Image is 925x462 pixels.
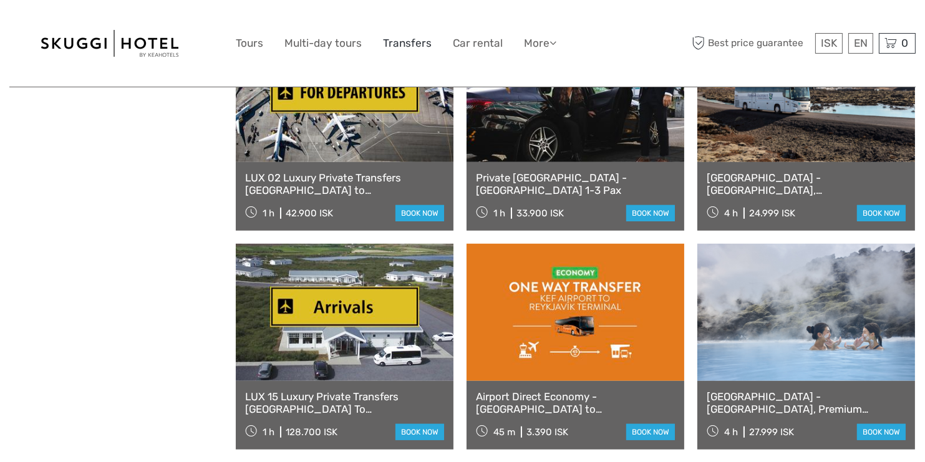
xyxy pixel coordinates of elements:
[724,426,738,438] span: 4 h
[821,37,837,49] span: ISK
[245,171,444,197] a: LUX 02 Luxury Private Transfers [GEOGRAPHIC_DATA] to [GEOGRAPHIC_DATA]
[524,34,556,52] a: More
[286,426,337,438] div: 128.700 ISK
[857,205,906,221] a: book now
[526,426,568,438] div: 3.390 ISK
[395,424,444,440] a: book now
[17,22,141,32] p: We're away right now. Please check back later!
[284,34,362,52] a: Multi-day tours
[516,208,564,219] div: 33.900 ISK
[41,30,178,57] img: 99-664e38a9-d6be-41bb-8ec6-841708cbc997_logo_big.jpg
[707,171,906,197] a: [GEOGRAPHIC_DATA] - [GEOGRAPHIC_DATA], [GEOGRAPHIC_DATA] Admission & Transfer
[493,426,515,438] span: 45 m
[476,171,675,197] a: Private [GEOGRAPHIC_DATA] - [GEOGRAPHIC_DATA] 1-3 Pax
[899,37,910,49] span: 0
[493,208,505,219] span: 1 h
[707,390,906,416] a: [GEOGRAPHIC_DATA] - [GEOGRAPHIC_DATA], Premium Admission & Transfer
[263,426,274,438] span: 1 h
[749,426,794,438] div: 27.999 ISK
[724,208,738,219] span: 4 h
[236,34,263,52] a: Tours
[476,390,675,416] a: Airport Direct Economy - [GEOGRAPHIC_DATA] to [GEOGRAPHIC_DATA]
[286,208,333,219] div: 42.900 ISK
[263,208,274,219] span: 1 h
[626,205,675,221] a: book now
[857,424,906,440] a: book now
[749,208,795,219] div: 24.999 ISK
[453,34,503,52] a: Car rental
[143,19,158,34] button: Open LiveChat chat widget
[689,33,812,54] span: Best price guarantee
[245,390,444,416] a: LUX 15 Luxury Private Transfers [GEOGRAPHIC_DATA] To [GEOGRAPHIC_DATA]
[626,424,675,440] a: book now
[395,205,444,221] a: book now
[383,34,432,52] a: Transfers
[848,33,873,54] div: EN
